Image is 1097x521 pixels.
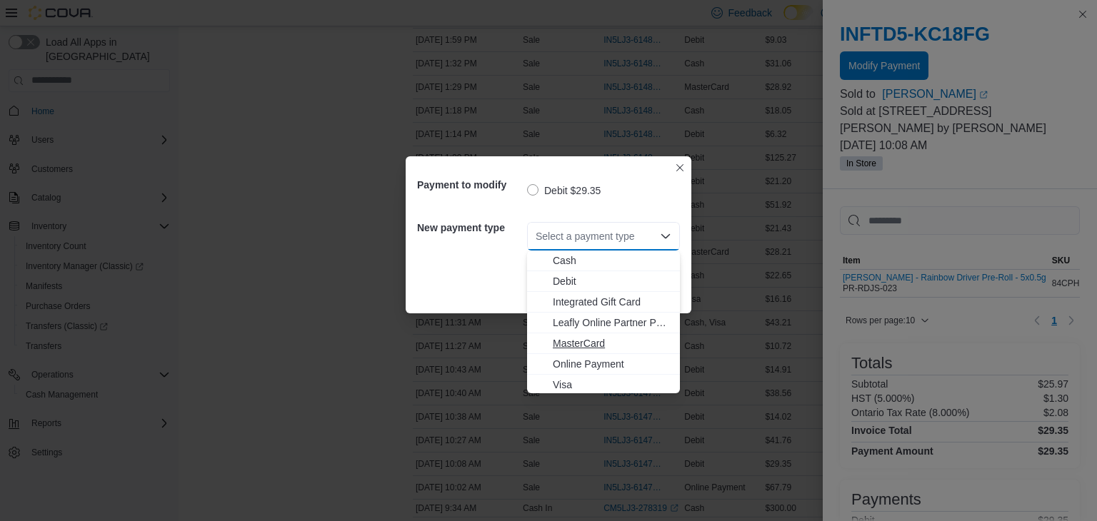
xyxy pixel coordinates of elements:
button: MasterCard [527,333,680,354]
button: Integrated Gift Card [527,292,680,313]
span: Online Payment [553,357,671,371]
button: Online Payment [527,354,680,375]
button: Cash [527,251,680,271]
span: Debit [553,274,671,288]
button: Close list of options [660,231,671,242]
label: Debit $29.35 [527,182,601,199]
span: Visa [553,378,671,392]
input: Accessible screen reader label [536,228,537,245]
div: Choose from the following options [527,251,680,395]
button: Visa [527,375,680,395]
button: Closes this modal window [671,159,688,176]
button: Debit [527,271,680,292]
h5: New payment type [417,213,524,242]
span: Cash [553,253,671,268]
span: MasterCard [553,336,671,350]
span: Leafly Online Partner Payment [553,315,671,330]
h5: Payment to modify [417,171,524,199]
button: Leafly Online Partner Payment [527,313,680,333]
span: Integrated Gift Card [553,295,671,309]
